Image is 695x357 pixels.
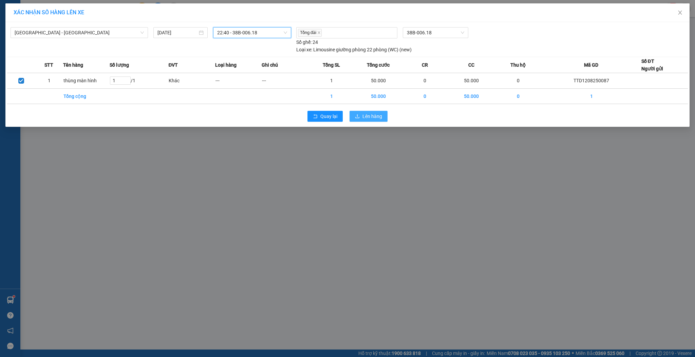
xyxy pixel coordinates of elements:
span: Tên hàng [63,61,83,69]
td: Tổng cộng [63,88,110,104]
span: Quay lại [320,113,337,120]
td: / 1 [110,73,168,88]
td: 1 [542,88,641,104]
span: close [317,31,321,34]
span: ĐVT [168,61,178,69]
td: thùng màn hình [63,73,110,88]
span: rollback [313,114,318,119]
td: TTD1208250087 [542,73,641,88]
div: Limousine giường phòng 22 phòng (WC) (new) [296,46,412,53]
span: Tổng SL [323,61,340,69]
td: 50.000 [448,88,495,104]
div: Số ĐT Người gửi [641,57,663,72]
span: upload [355,114,360,119]
td: Khác [168,73,215,88]
span: Số lượng [110,61,129,69]
td: 50.000 [355,88,401,104]
span: CR [422,61,428,69]
button: Close [671,3,690,22]
span: CC [468,61,474,69]
span: 38B-006.18 [407,28,464,38]
td: 1 [308,88,355,104]
span: close [677,10,683,15]
span: Thu hộ [510,61,526,69]
span: Ghi chú [262,61,278,69]
span: Số ghế: [296,38,312,46]
div: 24 [296,38,318,46]
td: 1 [35,73,63,88]
button: rollbackQuay lại [307,111,343,122]
span: STT [44,61,53,69]
span: Tổng cước [367,61,390,69]
input: 12/08/2025 [157,29,198,36]
td: 0 [401,73,448,88]
td: 0 [401,88,448,104]
span: Mã GD [584,61,598,69]
td: --- [215,73,262,88]
span: Lên hàng [362,113,382,120]
span: Loại xe: [296,46,312,53]
span: Hà Nội - Hà Tĩnh [15,28,144,38]
span: Loại hàng [215,61,237,69]
td: 1 [308,73,355,88]
span: XÁC NHẬN SỐ HÀNG LÊN XE [14,9,84,16]
td: 0 [495,73,541,88]
td: 50.000 [355,73,401,88]
span: 22:40 - 38B-006.18 [217,28,287,38]
td: --- [262,73,308,88]
td: 50.000 [448,73,495,88]
span: Tổng đài [298,29,322,37]
button: uploadLên hàng [350,111,388,122]
td: 0 [495,88,541,104]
